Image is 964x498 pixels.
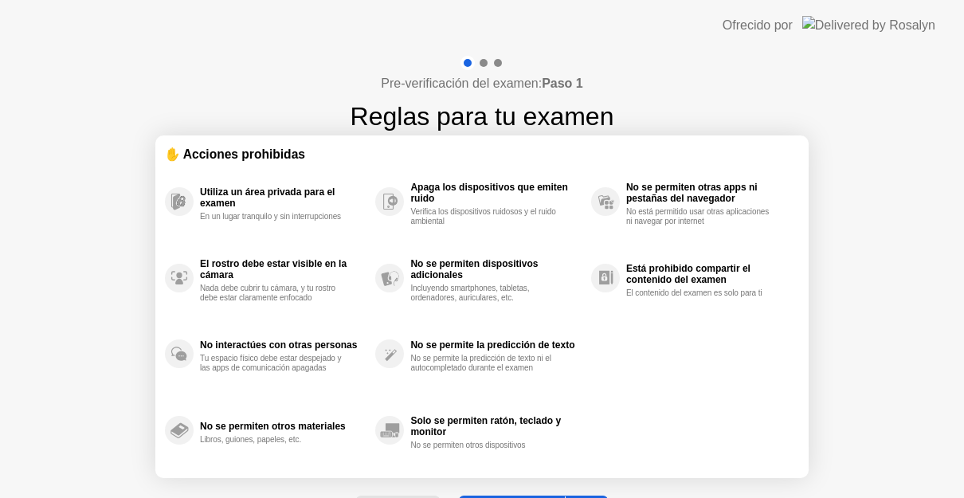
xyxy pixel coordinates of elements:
[626,207,777,226] div: No está permitido usar otras aplicaciones ni navegar por internet
[802,16,935,34] img: Delivered by Rosalyn
[626,288,777,298] div: El contenido del examen es solo para ti
[200,354,351,373] div: Tu espacio físico debe estar despejado y las apps de comunicación apagadas
[200,284,351,303] div: Nada debe cubrir tu cámara, y tu rostro debe estar claramente enfocado
[410,354,561,373] div: No se permite la predicción de texto ni el autocompletado durante el examen
[410,284,561,303] div: Incluyendo smartphones, tabletas, ordenadores, auriculares, etc.
[381,74,582,93] h4: Pre-verificación del examen:
[200,186,367,209] div: Utiliza un área privada para el examen
[200,212,351,222] div: En un lugar tranquilo y sin interrupciones
[200,435,351,445] div: Libros, guiones, papeles, etc.
[200,339,367,351] div: No interactúes con otras personas
[200,258,367,280] div: El rostro debe estar visible en la cámara
[410,415,582,437] div: Solo se permiten ratón, teclado y monitor
[626,263,791,285] div: Está prohibido compartir el contenido del examen
[165,145,799,163] div: ✋ Acciones prohibidas
[542,76,583,90] b: Paso 1
[351,97,614,135] h1: Reglas para tu examen
[410,182,582,204] div: Apaga los dispositivos que emiten ruido
[410,258,582,280] div: No se permiten dispositivos adicionales
[626,182,791,204] div: No se permiten otras apps ni pestañas del navegador
[410,207,561,226] div: Verifica los dispositivos ruidosos y el ruido ambiental
[200,421,367,432] div: No se permiten otros materiales
[410,441,561,450] div: No se permiten otros dispositivos
[723,16,793,35] div: Ofrecido por
[410,339,582,351] div: No se permite la predicción de texto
